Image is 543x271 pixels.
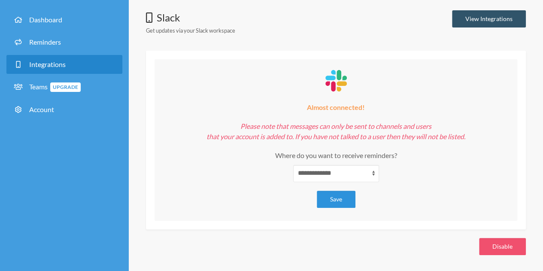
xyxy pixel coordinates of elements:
[29,15,62,24] span: Dashboard
[29,60,66,68] span: Integrations
[146,27,235,34] small: Get updates via your Slack workspace
[29,38,61,46] span: Reminders
[29,105,54,113] span: Account
[6,33,122,52] a: Reminders
[206,122,465,140] em: Please note that messages can only be sent to channels and users that your account is added to. I...
[307,103,365,111] strong: Almost connected!
[6,77,122,97] a: TeamsUpgrade
[163,150,509,161] label: Where do you want to receive reminders?
[452,10,526,27] a: View Integrations
[146,10,235,25] h1: Slack
[6,55,122,74] a: Integrations
[50,82,81,92] span: Upgrade
[6,10,122,29] a: Dashboard
[479,238,526,255] button: Disable
[317,191,355,208] button: Save
[29,82,81,91] span: Teams
[6,100,122,119] a: Account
